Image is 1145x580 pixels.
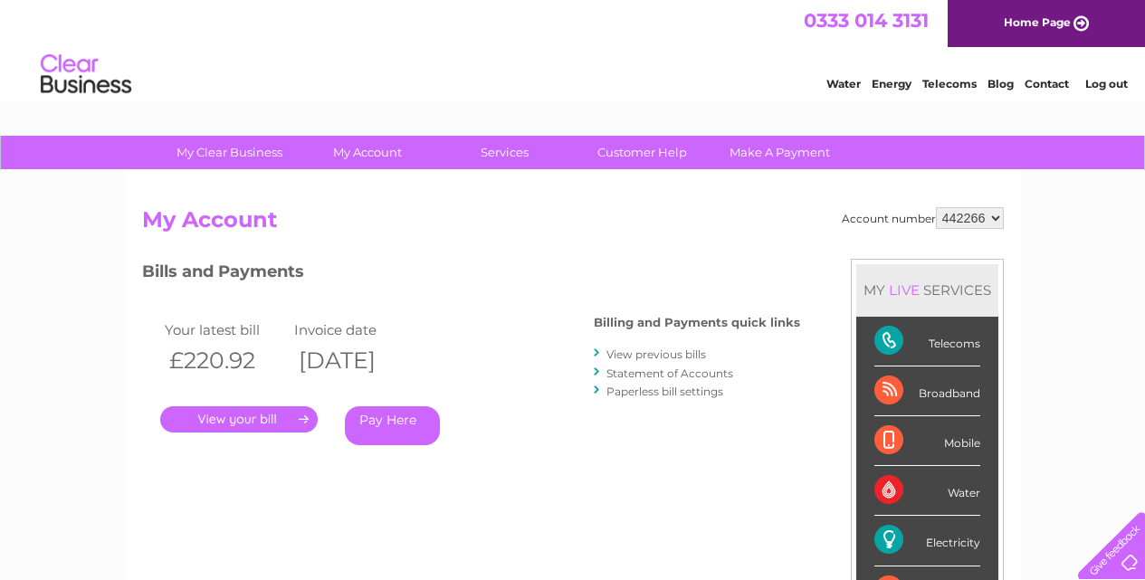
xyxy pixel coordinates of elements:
[142,259,800,290] h3: Bills and Payments
[606,366,733,380] a: Statement of Accounts
[872,77,911,90] a: Energy
[290,318,420,342] td: Invoice date
[1085,77,1128,90] a: Log out
[40,47,132,102] img: logo.png
[430,136,579,169] a: Services
[160,406,318,433] a: .
[885,281,923,299] div: LIVE
[160,318,291,342] td: Your latest bill
[594,316,800,329] h4: Billing and Payments quick links
[290,342,420,379] th: [DATE]
[842,207,1004,229] div: Account number
[606,385,723,398] a: Paperless bill settings
[160,342,291,379] th: £220.92
[874,466,980,516] div: Water
[1025,77,1069,90] a: Contact
[606,347,706,361] a: View previous bills
[345,406,440,445] a: Pay Here
[142,207,1004,242] h2: My Account
[568,136,717,169] a: Customer Help
[874,317,980,366] div: Telecoms
[874,416,980,466] div: Mobile
[155,136,304,169] a: My Clear Business
[146,10,1001,88] div: Clear Business is a trading name of Verastar Limited (registered in [GEOGRAPHIC_DATA] No. 3667643...
[988,77,1014,90] a: Blog
[826,77,861,90] a: Water
[874,366,980,416] div: Broadband
[922,77,977,90] a: Telecoms
[705,136,854,169] a: Make A Payment
[856,264,998,316] div: MY SERVICES
[804,9,929,32] a: 0333 014 3131
[292,136,442,169] a: My Account
[874,516,980,566] div: Electricity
